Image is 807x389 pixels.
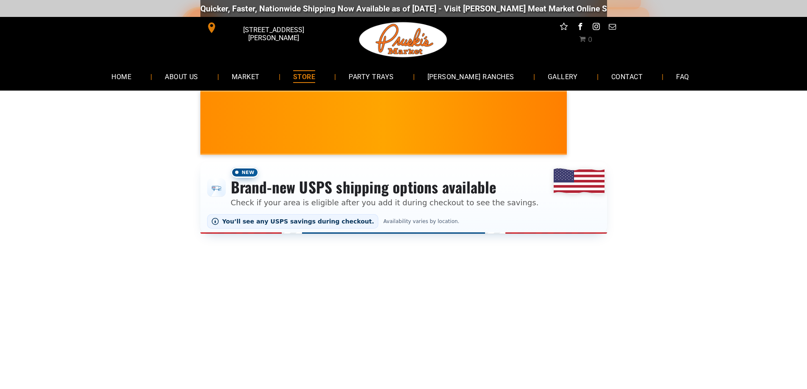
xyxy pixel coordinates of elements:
[336,65,406,88] a: PARTY TRAYS
[222,218,374,225] span: You’ll see any USPS savings during checkout.
[566,129,732,142] span: [PERSON_NAME] MARKET
[663,65,702,88] a: FAQ
[382,218,461,224] span: Availability varies by location.
[591,21,602,34] a: instagram
[599,65,655,88] a: CONTACT
[358,17,449,63] img: Pruski-s+Market+HQ+Logo2-1920w.png
[415,65,527,88] a: [PERSON_NAME] RANCHES
[231,197,539,208] p: Check if your area is eligible after you add it during checkout to see the savings.
[152,65,211,88] a: ABOUT US
[200,4,713,14] div: Quicker, Faster, Nationwide Shipping Now Available as of [DATE] - Visit [PERSON_NAME] Meat Market...
[99,65,144,88] a: HOME
[280,65,328,88] a: STORE
[574,21,585,34] a: facebook
[535,65,591,88] a: GALLERY
[219,22,328,46] span: [STREET_ADDRESS][PERSON_NAME]
[558,21,569,34] a: Social network
[588,36,592,44] span: 0
[231,167,259,178] span: New
[200,21,330,34] a: [STREET_ADDRESS][PERSON_NAME]
[200,162,607,234] div: Shipping options announcement
[607,21,618,34] a: email
[231,178,539,196] h3: Brand-new USPS shipping options available
[219,65,272,88] a: MARKET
